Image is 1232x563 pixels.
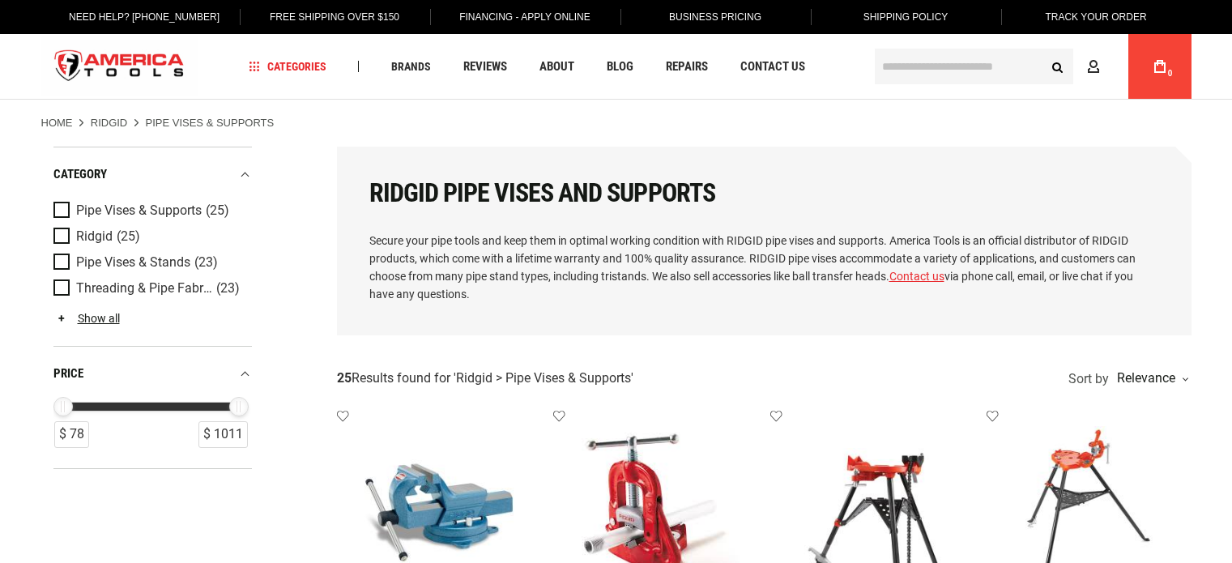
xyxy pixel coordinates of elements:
a: 0 [1145,34,1175,99]
div: $ 78 [54,421,89,448]
strong: 25 [337,370,352,386]
span: Reviews [463,61,507,73]
a: Contact Us [733,56,812,78]
p: Secure your pipe tools and keep them in optimal working condition with RIDGID pipe vises and supp... [369,232,1159,303]
div: $ 1011 [198,421,248,448]
button: Search [1042,51,1073,82]
a: Ridgid [91,116,128,130]
div: Relevance [1113,372,1187,385]
a: Categories [241,56,334,78]
a: Blog [599,56,641,78]
a: Pipe Vises & Supports (25) [53,202,248,220]
span: (23) [216,282,240,296]
span: About [539,61,574,73]
span: Ridgid > Pipe Vises & Supports [456,370,631,386]
span: Brands [391,61,431,72]
h1: RIDGID Pipe Vises and Supports [369,179,1159,207]
div: price [53,363,252,385]
a: About [532,56,582,78]
a: Reviews [456,56,514,78]
a: Threading & Pipe Fabrication (23) [53,279,248,297]
span: Contact Us [740,61,805,73]
span: Repairs [666,61,708,73]
strong: Pipe Vises & Supports [146,117,275,129]
a: Contact us [889,270,944,283]
a: Repairs [659,56,715,78]
span: (25) [117,230,140,244]
span: Shipping Policy [863,11,949,23]
a: Show all [53,312,120,325]
span: Sort by [1068,373,1109,386]
div: Results found for ' ' [337,370,633,387]
span: Pipe Vises & Supports [76,203,202,218]
div: Product Filters [53,147,252,469]
span: Blog [607,61,633,73]
a: Ridgid (25) [53,228,248,245]
a: Pipe Vises & Stands (23) [53,254,248,271]
span: (23) [194,256,218,270]
span: Ridgid [76,229,113,244]
span: (25) [206,204,229,218]
span: 0 [1168,69,1173,78]
a: store logo [41,36,198,97]
a: Home [41,116,73,130]
a: Brands [384,56,438,78]
div: category [53,164,252,186]
span: Pipe Vises & Stands [76,255,190,270]
img: America Tools [41,36,198,97]
span: Categories [249,61,326,72]
span: Threading & Pipe Fabrication [76,281,212,296]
